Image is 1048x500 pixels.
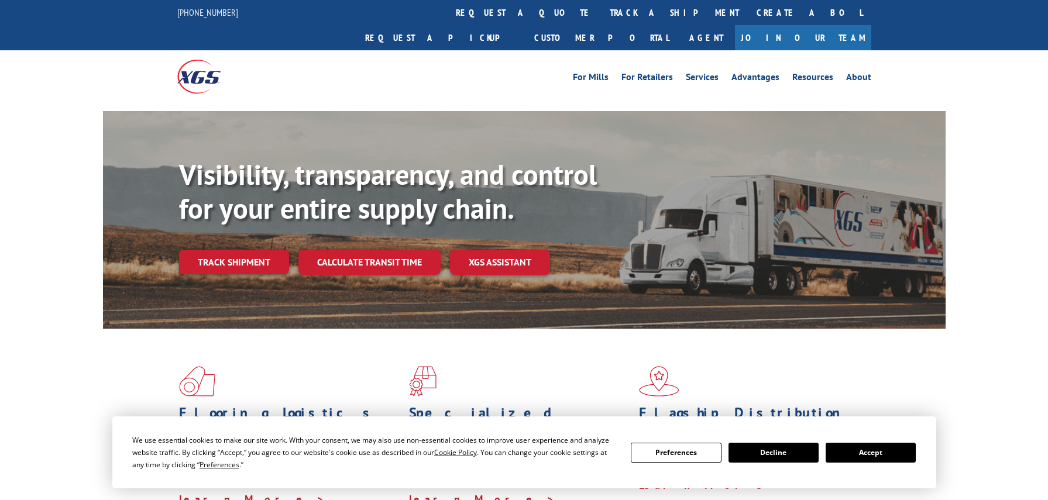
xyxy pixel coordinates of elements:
[179,156,597,226] b: Visibility, transparency, and control for your entire supply chain.
[639,478,785,492] a: Learn More >
[132,434,617,471] div: We use essential cookies to make our site work. With your consent, we may also use non-essential ...
[450,250,550,275] a: XGS ASSISTANT
[409,406,630,440] h1: Specialized Freight Experts
[729,443,819,463] button: Decline
[179,366,215,396] img: xgs-icon-total-supply-chain-intelligence-red
[631,443,721,463] button: Preferences
[639,366,679,396] img: xgs-icon-flagship-distribution-model-red
[573,73,609,85] a: For Mills
[179,406,400,440] h1: Flooring Logistics Solutions
[356,25,525,50] a: Request a pickup
[298,250,441,275] a: Calculate transit time
[731,73,779,85] a: Advantages
[735,25,871,50] a: Join Our Team
[846,73,871,85] a: About
[409,366,437,396] img: xgs-icon-focused-on-flooring-red
[686,73,719,85] a: Services
[112,416,936,488] div: Cookie Consent Prompt
[792,73,833,85] a: Resources
[621,73,673,85] a: For Retailers
[639,406,860,440] h1: Flagship Distribution Model
[179,250,289,274] a: Track shipment
[826,443,916,463] button: Accept
[200,460,239,470] span: Preferences
[177,6,238,18] a: [PHONE_NUMBER]
[525,25,678,50] a: Customer Portal
[434,447,477,457] span: Cookie Policy
[678,25,735,50] a: Agent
